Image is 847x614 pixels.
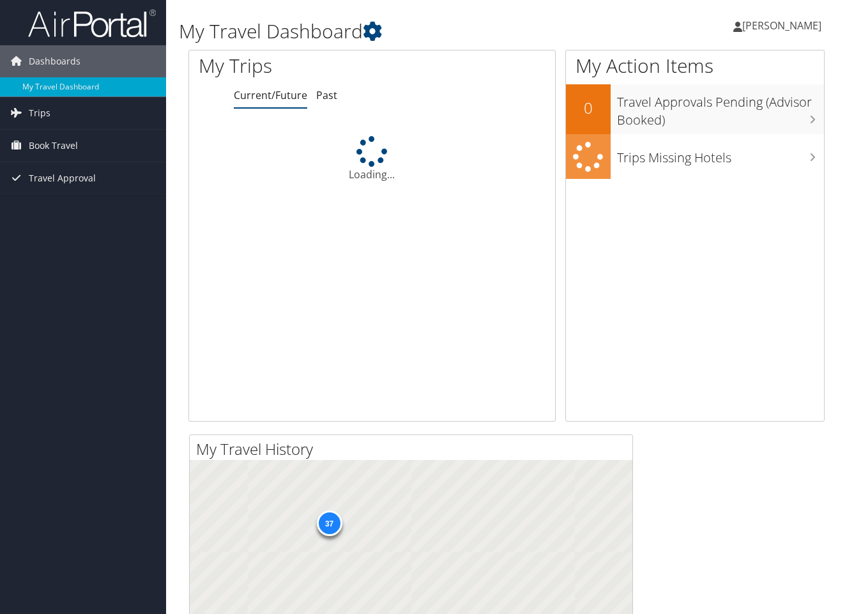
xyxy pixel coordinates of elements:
span: [PERSON_NAME] [742,19,821,33]
h1: My Trips [199,52,393,79]
a: [PERSON_NAME] [733,6,834,45]
span: Dashboards [29,45,80,77]
h1: My Action Items [566,52,824,79]
a: Trips Missing Hotels [566,134,824,180]
span: Travel Approval [29,162,96,194]
h2: 0 [566,97,611,119]
div: Loading... [189,136,555,182]
a: Past [316,88,337,102]
h3: Travel Approvals Pending (Advisor Booked) [617,87,824,129]
a: 0Travel Approvals Pending (Advisor Booked) [566,84,824,134]
img: airportal-logo.png [28,8,156,38]
h3: Trips Missing Hotels [617,142,824,167]
h1: My Travel Dashboard [179,18,616,45]
div: 37 [316,510,342,536]
span: Trips [29,97,50,129]
a: Current/Future [234,88,307,102]
h2: My Travel History [196,438,632,460]
span: Book Travel [29,130,78,162]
